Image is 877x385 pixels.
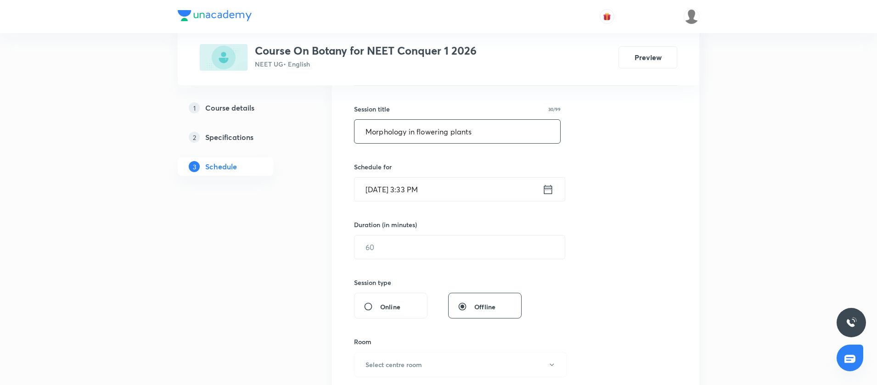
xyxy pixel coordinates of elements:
[354,104,390,114] h6: Session title
[189,132,200,143] p: 2
[255,59,477,69] p: NEET UG • English
[365,360,422,369] h6: Select centre room
[354,352,567,377] button: Select centre room
[200,44,247,71] img: EA506E2F-CDC1-4720-A3A8-795E7388402D_plus.png
[178,10,252,23] a: Company Logo
[354,162,561,172] h6: Schedule for
[846,317,857,328] img: ttu
[474,302,495,312] span: Offline
[618,46,677,68] button: Preview
[354,120,560,143] input: A great title is short, clear and descriptive
[380,302,400,312] span: Online
[255,44,477,57] h3: Course On Botany for NEET Conquer 1 2026
[189,161,200,172] p: 3
[178,99,303,117] a: 1Course details
[189,102,200,113] p: 1
[548,107,561,112] p: 30/99
[354,235,565,259] input: 60
[684,9,699,24] img: Huzaiff
[205,102,254,113] h5: Course details
[603,12,611,21] img: avatar
[354,337,371,346] h6: Room
[354,278,391,287] h6: Session type
[178,128,303,146] a: 2Specifications
[178,10,252,21] img: Company Logo
[354,220,417,229] h6: Duration (in minutes)
[205,132,253,143] h5: Specifications
[205,161,237,172] h5: Schedule
[600,9,614,24] button: avatar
